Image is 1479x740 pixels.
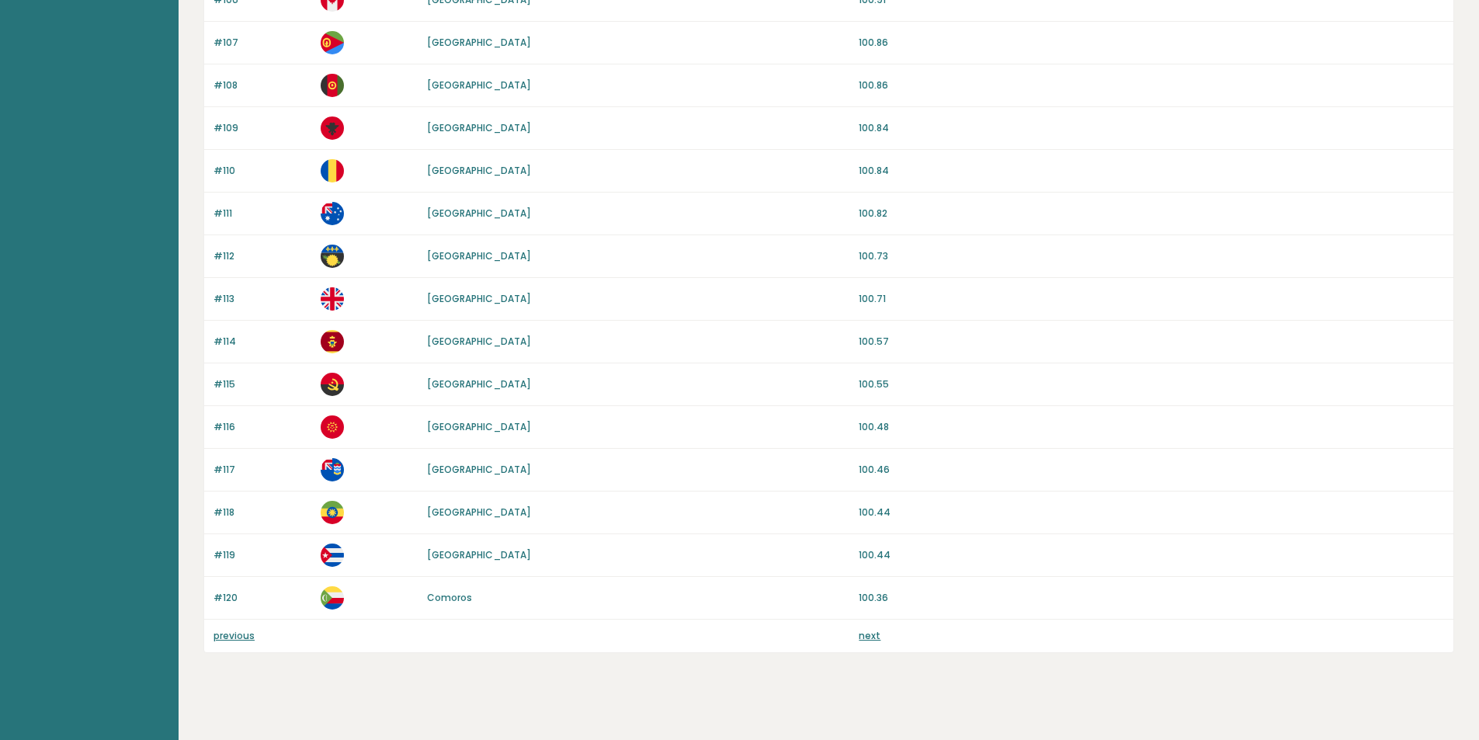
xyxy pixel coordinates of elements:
p: #116 [214,420,311,434]
p: #108 [214,78,311,92]
img: km.svg [321,586,344,610]
p: #118 [214,505,311,519]
p: 100.84 [859,121,1444,135]
p: #112 [214,249,311,263]
a: [GEOGRAPHIC_DATA] [427,164,531,177]
img: ky.svg [321,458,344,481]
img: ao.svg [321,373,344,396]
a: [GEOGRAPHIC_DATA] [427,292,531,305]
a: previous [214,629,255,642]
p: 100.82 [859,207,1444,221]
p: 100.55 [859,377,1444,391]
p: #117 [214,463,311,477]
p: 100.44 [859,548,1444,562]
p: #114 [214,335,311,349]
img: ro.svg [321,159,344,182]
a: [GEOGRAPHIC_DATA] [427,505,531,519]
p: 100.86 [859,36,1444,50]
img: al.svg [321,116,344,140]
p: #110 [214,164,311,178]
p: #115 [214,377,311,391]
p: 100.46 [859,463,1444,477]
img: cu.svg [321,544,344,567]
a: [GEOGRAPHIC_DATA] [427,78,531,92]
a: [GEOGRAPHIC_DATA] [427,207,531,220]
p: #113 [214,292,311,306]
p: 100.84 [859,164,1444,178]
a: [GEOGRAPHIC_DATA] [427,335,531,348]
img: af.svg [321,74,344,97]
a: next [859,629,880,642]
p: 100.48 [859,420,1444,434]
p: 100.73 [859,249,1444,263]
p: #119 [214,548,311,562]
a: [GEOGRAPHIC_DATA] [427,420,531,433]
a: [GEOGRAPHIC_DATA] [427,121,531,134]
a: [GEOGRAPHIC_DATA] [427,249,531,262]
a: [GEOGRAPHIC_DATA] [427,548,531,561]
p: #120 [214,591,311,605]
a: [GEOGRAPHIC_DATA] [427,36,531,49]
p: 100.71 [859,292,1444,306]
img: gb.svg [321,287,344,311]
p: #109 [214,121,311,135]
p: #111 [214,207,311,221]
p: 100.44 [859,505,1444,519]
img: kg.svg [321,415,344,439]
img: au.svg [321,202,344,225]
a: [GEOGRAPHIC_DATA] [427,377,531,391]
img: er.svg [321,31,344,54]
img: gp.svg [321,245,344,268]
p: 100.57 [859,335,1444,349]
img: et.svg [321,501,344,524]
p: 100.36 [859,591,1444,605]
p: #107 [214,36,311,50]
a: Comoros [427,591,472,604]
p: 100.86 [859,78,1444,92]
img: me.svg [321,330,344,353]
a: [GEOGRAPHIC_DATA] [427,463,531,476]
